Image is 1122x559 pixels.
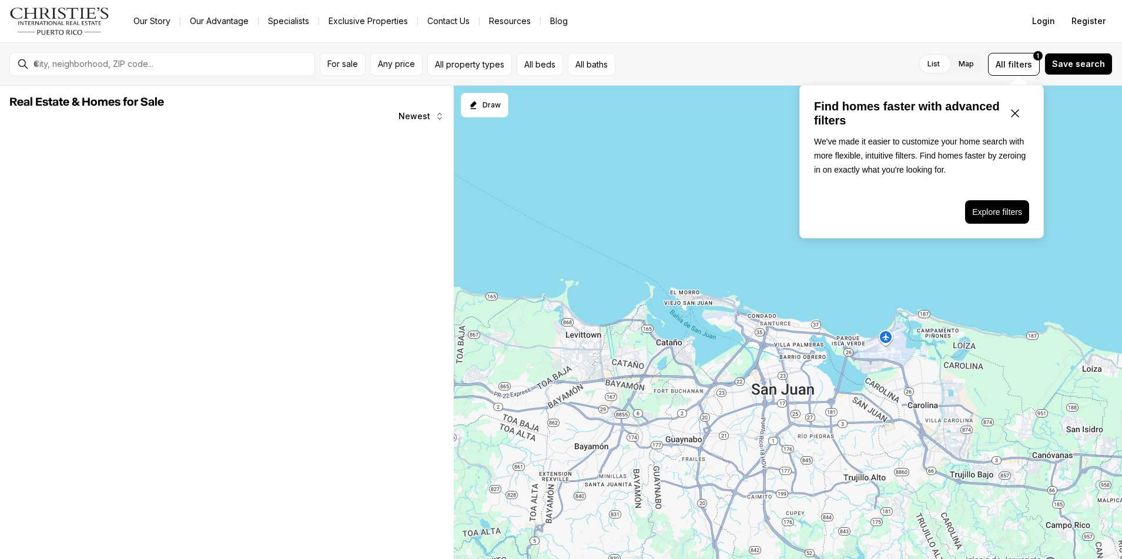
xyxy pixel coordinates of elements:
[480,13,540,29] a: Resources
[9,96,164,108] span: Real Estate & Homes for Sale
[1071,16,1106,26] span: Register
[398,112,430,121] span: Newest
[996,58,1006,70] span: All
[1037,51,1039,60] span: 1
[259,13,319,29] a: Specialists
[1025,9,1062,33] button: Login
[327,59,358,69] span: For sale
[1044,53,1113,75] button: Save search
[1064,9,1113,33] button: Register
[517,53,563,76] button: All beds
[370,53,423,76] button: Any price
[541,13,577,29] a: Blog
[1032,16,1055,26] span: Login
[427,53,512,76] button: All property types
[949,53,983,75] label: Map
[180,13,258,29] a: Our Advantage
[391,105,451,128] button: Newest
[320,53,366,76] button: For sale
[124,13,180,29] a: Our Story
[988,53,1040,76] button: Allfilters1
[965,200,1029,224] button: Explore filters
[461,93,508,117] button: Start drawing
[9,7,110,35] img: logo
[1001,99,1029,127] button: Close popover
[319,13,417,29] a: Exclusive Properties
[1008,58,1032,70] span: filters
[814,99,1001,127] p: Find homes faster with advanced filters
[568,53,615,76] button: All baths
[918,53,949,75] label: List
[1052,59,1105,69] span: Save search
[378,59,415,69] span: Any price
[814,134,1029,177] p: We've made it easier to customize your home search with more flexible, intuitive filters. Find ho...
[418,13,479,29] button: Contact Us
